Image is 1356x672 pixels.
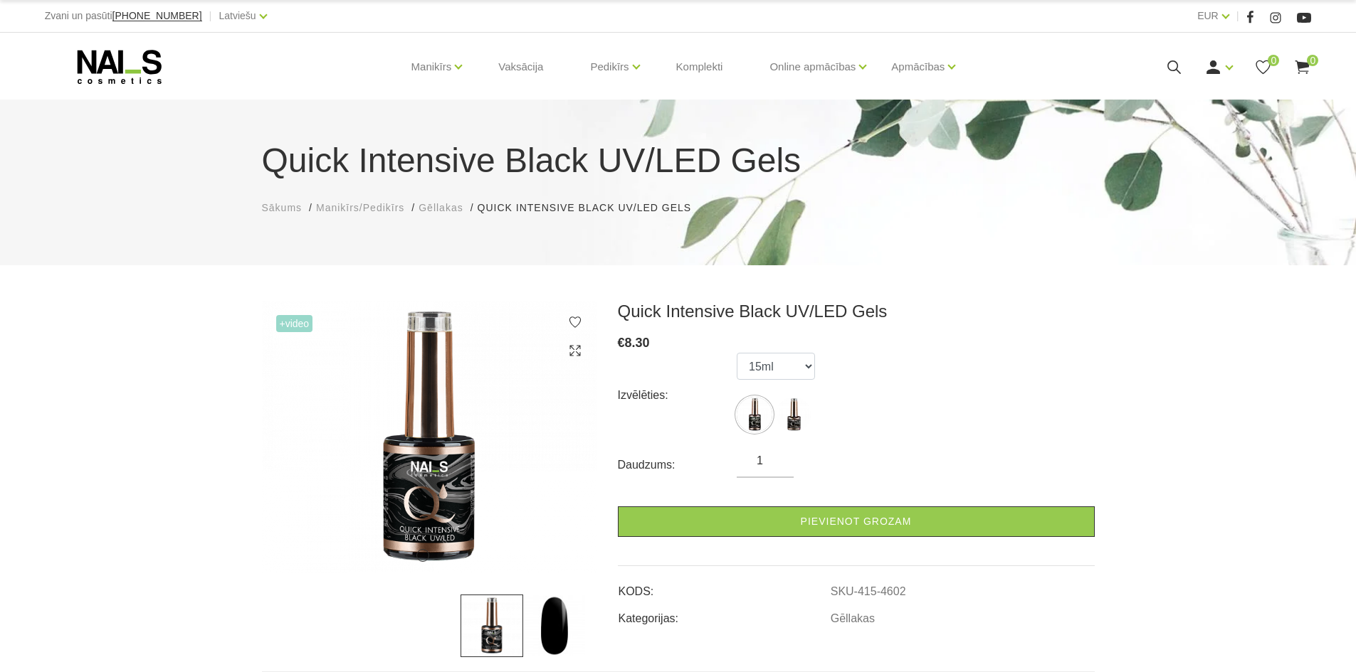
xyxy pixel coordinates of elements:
[276,315,313,332] span: +Video
[618,573,830,600] td: KODS:
[831,585,906,598] a: SKU-415-4602
[1293,58,1311,76] a: 0
[262,201,303,215] a: Sākums
[618,506,1095,537] a: Pievienot grozam
[45,7,202,25] div: Zvani un pasūti
[618,336,625,350] span: €
[831,612,875,625] a: Gēllakas
[618,600,830,627] td: Kategorijas:
[590,38,629,95] a: Pedikīrs
[219,7,256,24] a: Latviešu
[618,454,737,476] div: Daudzums:
[437,552,444,559] button: 2 of 2
[665,33,735,101] a: Komplekti
[416,549,429,562] button: 1 of 2
[523,594,586,657] img: ...
[419,202,463,213] span: Gēllakas
[316,201,404,215] a: Manikīrs/Pedikīrs
[461,594,523,657] img: ...
[1197,7,1219,24] a: EUR
[487,33,555,101] a: Vaksācija
[1307,55,1318,66] span: 0
[737,397,772,432] img: ...
[618,384,737,407] div: Izvēlēties:
[1254,58,1272,76] a: 0
[262,135,1095,186] h1: Quick Intensive Black UV/LED Gels
[112,10,202,21] span: [PHONE_NUMBER]
[316,202,404,213] span: Manikīrs/Pedikīrs
[1268,55,1279,66] span: 0
[1236,7,1239,25] span: |
[769,38,856,95] a: Online apmācības
[776,397,811,432] img: ...
[411,38,452,95] a: Manikīrs
[625,336,650,350] span: 8.30
[209,7,212,25] span: |
[112,11,202,21] a: [PHONE_NUMBER]
[478,201,706,215] li: Quick Intensive Black UV/LED Gels
[262,301,596,573] img: ...
[891,38,945,95] a: Apmācības
[262,202,303,213] span: Sākums
[419,201,463,215] a: Gēllakas
[618,301,1095,322] h3: Quick Intensive Black UV/LED Gels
